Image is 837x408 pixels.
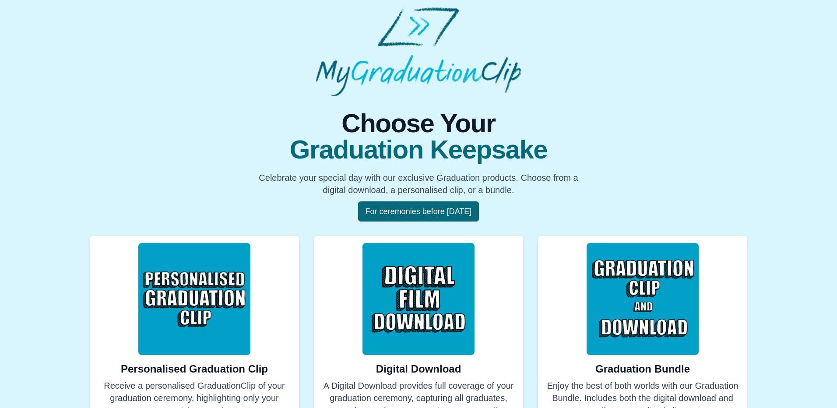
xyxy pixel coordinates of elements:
img: Personalised Clip Image [138,243,250,355]
img: Bundle Image [587,243,699,355]
h2: Digital Download [376,362,461,376]
span: Choose Your [89,110,748,137]
button: For ceremonies before [DATE] [358,201,479,222]
p: Celebrate your special day with our exclusive Graduation products. Choose from a digital download... [250,172,587,196]
h2: Personalised Graduation Clip [121,362,268,376]
img: Digital Download Image [362,243,475,355]
span: Graduation Keepsake [89,137,748,163]
h2: Graduation Bundle [595,362,690,376]
img: MyGraduationClip [316,7,521,96]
